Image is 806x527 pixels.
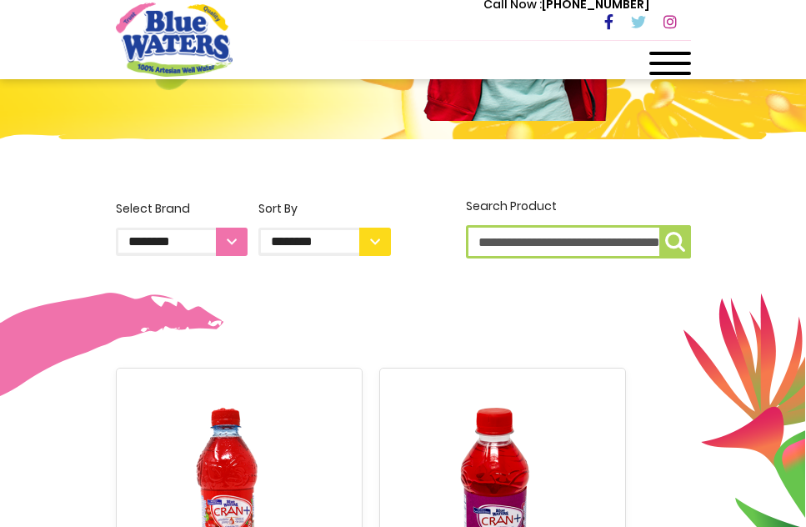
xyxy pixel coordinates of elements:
[466,225,691,258] input: Search Product
[116,3,233,76] a: store logo
[116,200,248,256] label: Select Brand
[258,228,391,256] select: Sort By
[116,228,248,256] select: Select Brand
[466,198,691,258] label: Search Product
[659,225,691,258] button: Search Product
[665,232,685,252] img: search-icon.png
[258,200,391,218] div: Sort By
